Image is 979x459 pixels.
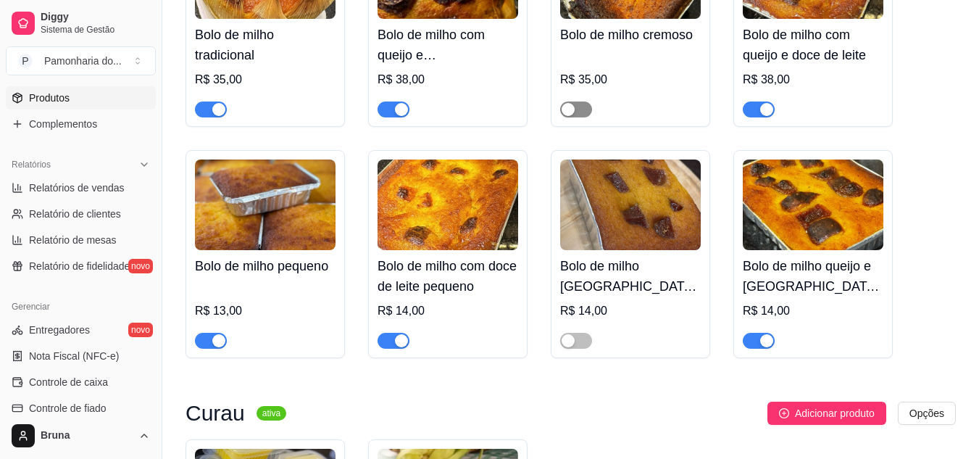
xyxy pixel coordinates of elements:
[29,323,90,337] span: Entregadores
[795,405,875,421] span: Adicionar produto
[909,405,944,421] span: Opções
[44,54,122,68] div: Pamonharia do ...
[29,207,121,221] span: Relatório de clientes
[12,159,51,170] span: Relatórios
[257,406,286,421] sup: ativa
[29,117,97,131] span: Complementos
[6,255,156,278] a: Relatório de fidelidadenovo
[29,91,70,105] span: Produtos
[6,176,156,199] a: Relatórios de vendas
[195,71,336,88] div: R$ 35,00
[18,54,33,68] span: P
[898,402,956,425] button: Opções
[743,25,883,65] h4: Bolo de milho com queijo e doce de leite
[743,256,883,297] h4: Bolo de milho queijo e [GEOGRAPHIC_DATA] pequeno
[6,112,156,136] a: Complementos
[6,86,156,109] a: Produtos
[29,259,130,273] span: Relatório de fidelidade
[767,402,886,425] button: Adicionar produto
[6,6,156,41] a: DiggySistema de Gestão
[29,401,107,415] span: Controle de fiado
[6,344,156,368] a: Nota Fiscal (NFC-e)
[560,160,701,250] img: product-image
[41,429,133,442] span: Bruna
[743,160,883,250] img: product-image
[378,256,518,297] h4: Bolo de milho com doce de leite pequeno
[6,318,156,342] a: Entregadoresnovo
[6,295,156,318] div: Gerenciar
[743,71,883,88] div: R$ 38,00
[29,349,119,363] span: Nota Fiscal (NFC-e)
[560,71,701,88] div: R$ 35,00
[41,24,150,36] span: Sistema de Gestão
[378,71,518,88] div: R$ 38,00
[195,160,336,250] img: product-image
[743,302,883,320] div: R$ 14,00
[6,397,156,420] a: Controle de fiado
[378,25,518,65] h4: Bolo de milho com queijo e [GEOGRAPHIC_DATA]
[195,25,336,65] h4: Bolo de milho tradicional
[378,160,518,250] img: product-image
[29,181,125,195] span: Relatórios de vendas
[6,202,156,226] a: Relatório de clientes
[195,302,336,320] div: R$ 13,00
[6,418,156,453] button: Bruna
[779,408,789,418] span: plus-circle
[560,302,701,320] div: R$ 14,00
[29,233,117,247] span: Relatório de mesas
[378,302,518,320] div: R$ 14,00
[186,405,245,422] h3: Curau
[41,11,150,24] span: Diggy
[560,25,701,45] h4: Bolo de milho cremoso
[6,46,156,75] button: Select a team
[195,256,336,276] h4: Bolo de milho pequeno
[29,375,108,389] span: Controle de caixa
[6,371,156,394] a: Controle de caixa
[6,228,156,252] a: Relatório de mesas
[560,256,701,297] h4: Bolo de milho [GEOGRAPHIC_DATA] pequeno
